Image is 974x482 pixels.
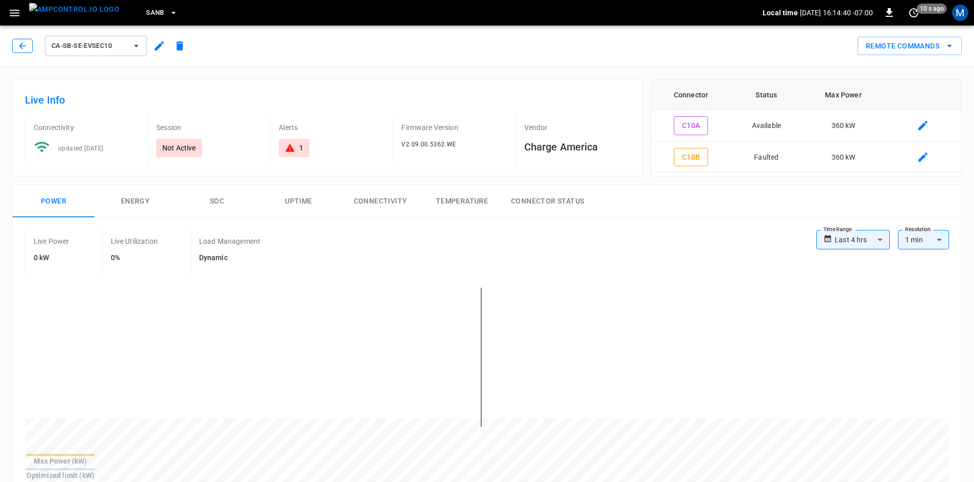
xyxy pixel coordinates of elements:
[299,143,303,153] div: 1
[917,4,947,14] span: 10 s ago
[339,185,421,218] button: Connectivity
[503,185,592,218] button: Connector Status
[401,122,507,133] p: Firmware Version
[25,92,630,108] h6: Live Info
[823,225,852,234] label: Time Range
[199,252,260,264] h6: Dynamic
[763,8,798,18] p: Local time
[730,80,802,110] th: Status
[13,185,94,218] button: Power
[906,5,922,21] button: set refresh interval
[905,225,931,234] label: Resolution
[858,37,962,56] button: Remote Commands
[94,185,176,218] button: Energy
[524,139,630,155] h6: Charge America
[802,80,885,110] th: Max Power
[802,142,885,173] td: 360 kW
[176,185,258,218] button: SOC
[58,145,104,152] span: updated [DATE]
[34,236,69,246] p: Live Power
[111,252,158,264] h6: 0%
[111,236,158,246] p: Live Utilization
[52,40,127,52] span: ca-sb-se-evseC10
[898,230,949,249] div: 1 min
[730,142,802,173] td: Faulted
[651,80,961,173] table: connector table
[162,143,196,153] p: Not Active
[156,122,262,133] p: Session
[34,252,69,264] h6: 0 kW
[730,110,802,142] td: Available
[800,8,873,18] p: [DATE] 16:14:40 -07:00
[651,80,731,110] th: Connector
[142,3,182,23] button: SanB
[34,122,139,133] p: Connectivity
[279,122,384,133] p: Alerts
[421,185,503,218] button: Temperature
[674,148,709,167] button: C10B
[45,36,147,56] button: ca-sb-se-evseC10
[524,122,630,133] p: Vendor
[802,110,885,142] td: 360 kW
[258,185,339,218] button: Uptime
[199,236,260,246] p: Load Management
[146,7,164,19] span: SanB
[858,37,962,56] div: remote commands options
[674,116,709,135] button: C10A
[952,5,968,21] div: profile-icon
[29,3,119,16] img: ampcontrol.io logo
[835,230,890,249] div: Last 4 hrs
[401,141,456,148] span: V2.09.00.5362.WE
